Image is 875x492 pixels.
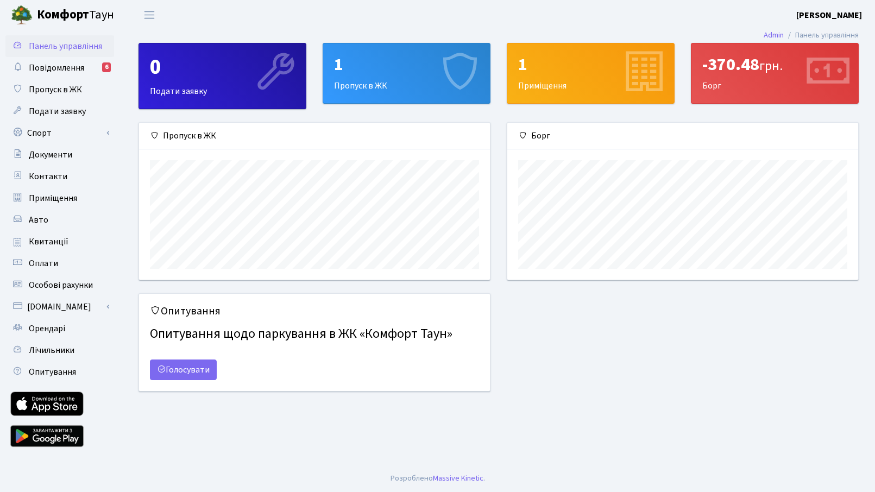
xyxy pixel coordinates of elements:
[29,84,82,96] span: Пропуск в ЖК
[5,144,114,166] a: Документи
[391,472,433,484] a: Розроблено
[139,123,490,149] div: Пропуск в ЖК
[5,361,114,383] a: Опитування
[759,56,783,75] span: грн.
[136,6,163,24] button: Переключити навігацію
[29,171,67,182] span: Контакти
[5,296,114,318] a: [DOMAIN_NAME]
[29,323,65,335] span: Орендарі
[323,43,490,103] div: Пропуск в ЖК
[5,187,114,209] a: Приміщення
[334,54,479,75] div: 1
[102,62,111,72] div: 6
[29,236,68,248] span: Квитанції
[518,54,663,75] div: 1
[139,43,306,109] div: Подати заявку
[5,122,114,144] a: Спорт
[796,9,862,22] a: [PERSON_NAME]
[5,79,114,100] a: Пропуск в ЖК
[29,214,48,226] span: Авто
[691,43,858,103] div: Борг
[5,35,114,57] a: Панель управління
[150,359,217,380] a: Голосувати
[784,29,859,41] li: Панель управління
[323,43,490,104] a: 1Пропуск в ЖК
[747,24,875,47] nav: breadcrumb
[29,257,58,269] span: Оплати
[507,43,674,103] div: Приміщення
[5,253,114,274] a: Оплати
[391,472,485,484] div: .
[5,318,114,339] a: Орендарі
[5,274,114,296] a: Особові рахунки
[11,4,33,26] img: logo.png
[5,57,114,79] a: Повідомлення6
[796,9,862,21] b: [PERSON_NAME]
[507,43,675,104] a: 1Приміщення
[29,105,86,117] span: Подати заявку
[29,366,76,378] span: Опитування
[5,166,114,187] a: Контакти
[5,339,114,361] a: Лічильники
[150,322,479,346] h4: Опитування щодо паркування в ЖК «Комфорт Таун»
[764,29,784,41] a: Admin
[37,6,114,24] span: Таун
[29,279,93,291] span: Особові рахунки
[702,54,847,75] div: -370.48
[5,209,114,231] a: Авто
[5,231,114,253] a: Квитанції
[150,305,479,318] h5: Опитування
[29,40,102,52] span: Панель управління
[5,100,114,122] a: Подати заявку
[37,6,89,23] b: Комфорт
[29,192,77,204] span: Приміщення
[29,344,74,356] span: Лічильники
[29,62,84,74] span: Повідомлення
[507,123,858,149] div: Борг
[29,149,72,161] span: Документи
[139,43,306,109] a: 0Подати заявку
[433,472,483,484] a: Massive Kinetic
[150,54,295,80] div: 0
